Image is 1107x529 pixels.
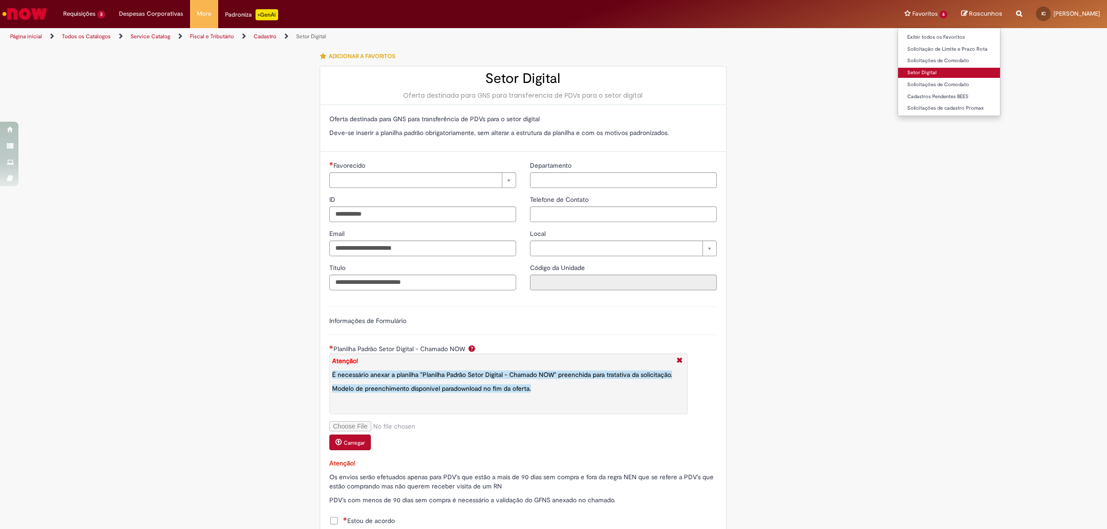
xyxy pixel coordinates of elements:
[961,10,1002,18] a: Rascunhos
[466,345,477,352] span: Ajuda para Planilha Padrão Setor Digital - Chamado NOW
[329,495,717,505] p: PDV's com menos de 90 dias sem compra é necessário a validação do GFNS anexado no chamado.
[329,53,395,60] span: Adicionar a Favoritos
[344,439,365,447] small: Carregar
[97,11,105,18] span: 3
[530,172,717,188] input: Departamento
[530,161,573,170] span: Departamento
[898,103,1000,113] a: Solicitações de cadastro Promax
[329,472,717,491] p: Os envios serão efetuados apenas para PDV's que estão a mais de 90 dias sem compra e fora da regr...
[119,9,183,18] span: Despesas Corporativas
[333,345,467,353] span: Planilha Padrão Setor Digital - Chamado NOW
[343,517,347,521] span: Necessários
[940,11,947,18] span: 6
[329,229,346,238] span: Email
[530,241,717,256] a: Limpar campo Local
[329,264,347,272] span: Título
[329,128,717,137] p: Deve-se inserir a planilha padrão obrigatoriamente, sem alterar a estrutura da planilha e com os ...
[320,47,400,66] button: Adicionar a Favoritos
[969,9,1002,18] span: Rascunhos
[329,162,333,165] span: Necessários
[10,33,42,40] a: Página inicial
[63,9,95,18] span: Requisições
[254,33,276,40] a: Cadastro
[898,80,1000,90] a: Solicitações de Comodato
[329,459,355,467] span: Atenção!
[530,264,587,272] span: Somente leitura - Código da Unidade
[296,33,326,40] a: Setor Digital
[332,370,672,379] span: É necessário anexar a planilha "Planilha Padrão Setor Digital - Chamado NOW" preenchida para trat...
[190,33,234,40] a: Fiscal e Tributário
[332,357,358,365] span: Atenção!
[329,241,516,256] input: Email
[898,68,1000,78] a: Setor Digital
[329,172,516,188] a: Limpar campo Favorecido
[329,275,516,290] input: Título
[898,92,1000,102] a: Cadastros Pendentes BEES
[898,44,1000,54] a: Solicitação de Limite e Prazo Rota
[674,356,685,366] i: Fechar More information Por question_planilha_padrao_setor
[1042,11,1046,17] span: IC
[329,206,516,222] input: ID
[898,32,1000,42] a: Exibir todos os Favoritos
[329,195,337,204] span: ID
[530,275,717,290] input: Código da Unidade
[256,9,278,20] p: +GenAi
[898,56,1000,66] a: Solicitações de Comodato
[7,28,731,45] ul: Trilhas de página
[329,435,371,450] button: Carregar anexo de Planilha Padrão Setor Digital - Chamado NOW Required
[454,384,531,393] a: download no fim da oferta.
[62,33,111,40] a: Todos os Catálogos
[530,263,587,272] label: Somente leitura - Código da Unidade
[225,9,278,20] div: Padroniza
[343,516,395,525] span: Estou de acordo
[329,345,333,349] span: Necessários
[197,9,211,18] span: More
[912,9,938,18] span: Favoritos
[329,71,717,86] h2: Setor Digital
[329,317,406,325] label: Informações de Formulário
[898,28,1000,116] ul: Favoritos
[530,195,590,204] span: Telefone de Contato
[333,161,367,170] span: Necessários - Favorecido
[329,114,717,123] p: Oferta destinada para GNS para transferência de PDVs para o setor digital
[332,384,531,393] span: Modelo de preenchimento disponível para
[530,206,717,222] input: Telefone de Contato
[131,33,170,40] a: Service Catalog
[1,5,48,23] img: ServiceNow
[329,91,717,100] div: Oferta destinada para GNS para transferencia de PDVs para o setor digital
[530,229,548,238] span: Local
[1053,10,1100,18] span: [PERSON_NAME]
